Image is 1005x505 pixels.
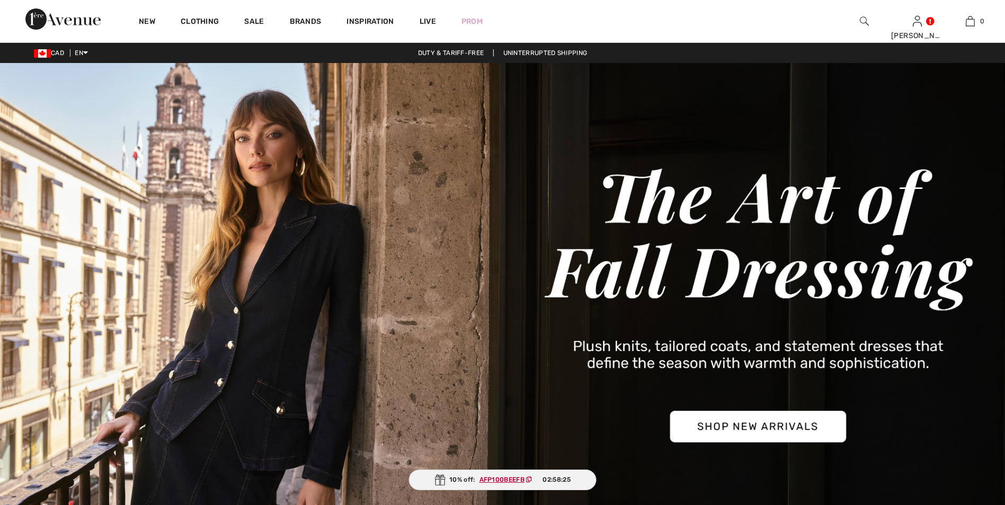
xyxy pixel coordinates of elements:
a: Prom [461,16,483,27]
a: New [139,17,155,28]
img: My Info [913,15,922,28]
a: Sale [244,17,264,28]
ins: AFP100BEEFB [479,476,524,483]
a: 0 [944,15,996,28]
a: Clothing [181,17,219,28]
img: search the website [860,15,869,28]
span: 0 [980,16,984,26]
div: 10% off: [408,470,597,490]
span: 02:58:25 [542,475,570,484]
a: Live [420,16,436,27]
a: Brands [290,17,322,28]
span: EN [75,49,88,57]
img: Gift.svg [434,474,445,485]
span: Inspiration [346,17,394,28]
div: [PERSON_NAME] [891,30,943,41]
img: 1ère Avenue [25,8,101,30]
img: Canadian Dollar [34,49,51,58]
img: My Bag [966,15,975,28]
a: Sign In [913,16,922,26]
span: CAD [34,49,68,57]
